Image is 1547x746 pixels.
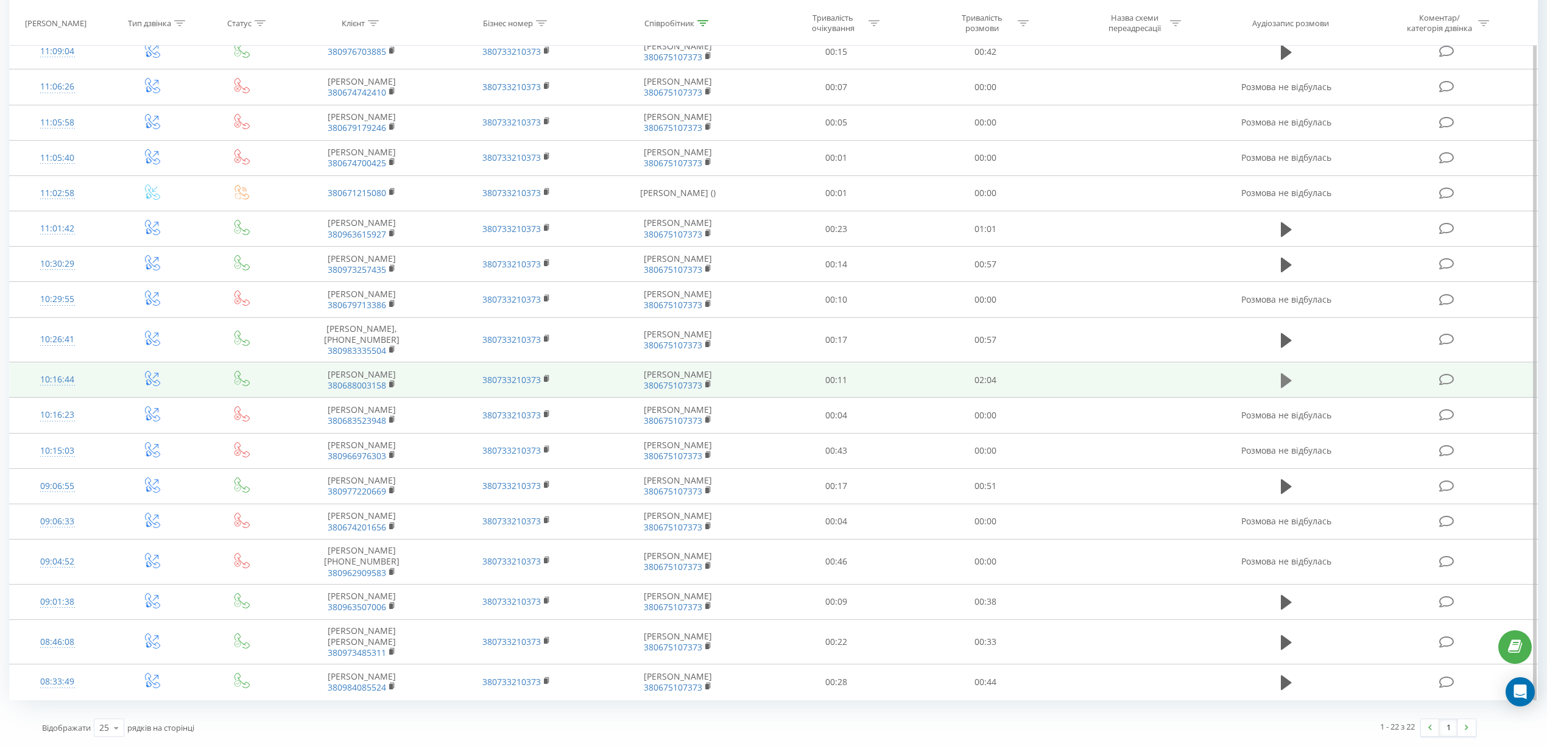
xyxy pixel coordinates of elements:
[761,69,911,105] td: 00:07
[1241,116,1331,128] span: Розмова не відбулась
[644,18,694,28] div: Співробітник
[328,86,386,98] a: 380674742410
[284,433,439,468] td: [PERSON_NAME]
[1241,294,1331,305] span: Розмова не відбулась
[911,140,1060,175] td: 00:00
[284,105,439,140] td: [PERSON_NAME]
[594,468,761,504] td: [PERSON_NAME]
[644,228,702,240] a: 380675107373
[22,590,93,614] div: 09:01:38
[127,722,194,733] span: рядків на сторінці
[284,140,439,175] td: [PERSON_NAME]
[761,468,911,504] td: 00:17
[328,379,386,391] a: 380688003158
[594,362,761,398] td: [PERSON_NAME]
[1241,81,1331,93] span: Розмова не відбулась
[594,619,761,664] td: [PERSON_NAME]
[761,433,911,468] td: 00:43
[761,105,911,140] td: 00:05
[911,34,1060,69] td: 00:42
[22,328,93,351] div: 10:26:41
[328,157,386,169] a: 380674700425
[1404,13,1475,33] div: Коментар/категорія дзвінка
[594,282,761,317] td: [PERSON_NAME]
[22,439,93,463] div: 10:15:03
[482,636,541,647] a: 380733210373
[761,398,911,433] td: 00:04
[342,18,365,28] div: Клієнт
[1506,677,1535,706] div: Open Intercom Messenger
[328,647,386,658] a: 380973485311
[911,211,1060,247] td: 01:01
[22,510,93,533] div: 09:06:33
[328,521,386,533] a: 380674201656
[482,334,541,345] a: 380733210373
[22,181,93,205] div: 11:02:58
[644,157,702,169] a: 380675107373
[284,398,439,433] td: [PERSON_NAME]
[328,601,386,613] a: 380963507006
[1380,720,1415,733] div: 1 - 22 з 22
[594,398,761,433] td: [PERSON_NAME]
[911,175,1060,211] td: 00:00
[284,540,439,585] td: [PERSON_NAME] [PHONE_NUMBER]
[128,18,171,28] div: Тип дзвінка
[482,152,541,163] a: 380733210373
[644,299,702,311] a: 380675107373
[284,211,439,247] td: [PERSON_NAME]
[594,211,761,247] td: [PERSON_NAME]
[911,468,1060,504] td: 00:51
[328,450,386,462] a: 380966976303
[482,480,541,491] a: 380733210373
[284,619,439,664] td: [PERSON_NAME] [PERSON_NAME]
[22,550,93,574] div: 09:04:52
[1102,13,1167,33] div: Назва схеми переадресації
[482,223,541,234] a: 380733210373
[482,81,541,93] a: 380733210373
[644,641,702,653] a: 380675107373
[644,379,702,391] a: 380675107373
[594,140,761,175] td: [PERSON_NAME]
[761,540,911,585] td: 00:46
[284,247,439,282] td: [PERSON_NAME]
[284,317,439,362] td: [PERSON_NAME], [PHONE_NUMBER]
[482,445,541,456] a: 380733210373
[761,584,911,619] td: 00:09
[594,317,761,362] td: [PERSON_NAME]
[911,433,1060,468] td: 00:00
[761,247,911,282] td: 00:14
[594,433,761,468] td: [PERSON_NAME]
[1241,187,1331,199] span: Розмова не відбулась
[911,664,1060,700] td: 00:44
[911,69,1060,105] td: 00:00
[644,561,702,572] a: 380675107373
[482,258,541,270] a: 380733210373
[1439,719,1457,736] a: 1
[482,676,541,688] a: 380733210373
[644,601,702,613] a: 380675107373
[328,681,386,693] a: 380984085524
[594,664,761,700] td: [PERSON_NAME]
[1241,515,1331,527] span: Розмова не відбулась
[800,13,865,33] div: Тривалість очікування
[761,504,911,539] td: 00:04
[22,287,93,311] div: 10:29:55
[25,18,86,28] div: [PERSON_NAME]
[1241,152,1331,163] span: Розмова не відбулась
[482,374,541,385] a: 380733210373
[328,122,386,133] a: 380679179246
[482,409,541,421] a: 380733210373
[911,317,1060,362] td: 00:57
[284,584,439,619] td: [PERSON_NAME]
[644,51,702,63] a: 380675107373
[594,34,761,69] td: [PERSON_NAME]
[761,619,911,664] td: 00:22
[911,105,1060,140] td: 00:00
[284,664,439,700] td: [PERSON_NAME]
[594,540,761,585] td: [PERSON_NAME]
[284,504,439,539] td: [PERSON_NAME]
[22,368,93,392] div: 10:16:44
[328,264,386,275] a: 380973257435
[911,540,1060,585] td: 00:00
[761,211,911,247] td: 00:23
